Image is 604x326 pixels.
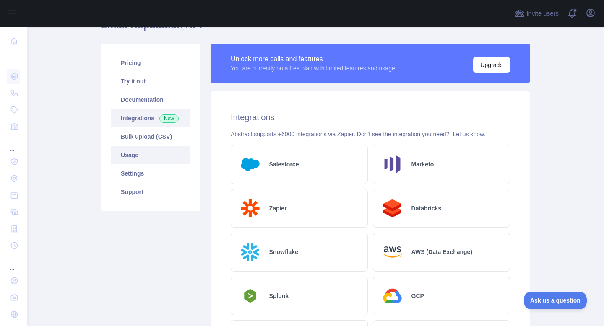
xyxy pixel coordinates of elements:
[269,204,287,212] h2: Zapier
[111,72,190,91] a: Try it out
[111,127,190,146] a: Bulk upload (CSV)
[238,196,263,221] img: Logo
[269,248,298,256] h2: Snowflake
[231,64,395,72] div: You are currently on a free plan with limited features and usage
[101,18,530,39] h1: Email Reputation API
[411,248,472,256] h2: AWS (Data Exchange)
[380,284,405,308] img: Logo
[111,91,190,109] a: Documentation
[269,160,299,168] h2: Salesforce
[7,255,20,272] div: ...
[411,204,442,212] h2: Databricks
[7,50,20,67] div: ...
[159,114,179,123] span: New
[513,7,560,20] button: Invite users
[453,131,485,137] a: Let us know.
[411,160,434,168] h2: Marketo
[380,240,405,264] img: Logo
[111,164,190,183] a: Settings
[238,287,263,305] img: Logo
[380,196,405,221] img: Logo
[231,111,510,123] h2: Integrations
[238,240,263,264] img: Logo
[524,292,587,309] iframe: Toggle Customer Support
[380,152,405,177] img: Logo
[231,54,395,64] div: Unlock more calls and features
[7,136,20,153] div: ...
[473,57,510,73] button: Upgrade
[238,152,263,177] img: Logo
[111,146,190,164] a: Usage
[269,292,289,300] h2: Splunk
[111,109,190,127] a: Integrations New
[111,54,190,72] a: Pricing
[411,292,424,300] h2: GCP
[526,9,559,18] span: Invite users
[111,183,190,201] a: Support
[231,130,510,138] div: Abstract supports +6000 integrations via Zapier. Don't see the integration you need?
